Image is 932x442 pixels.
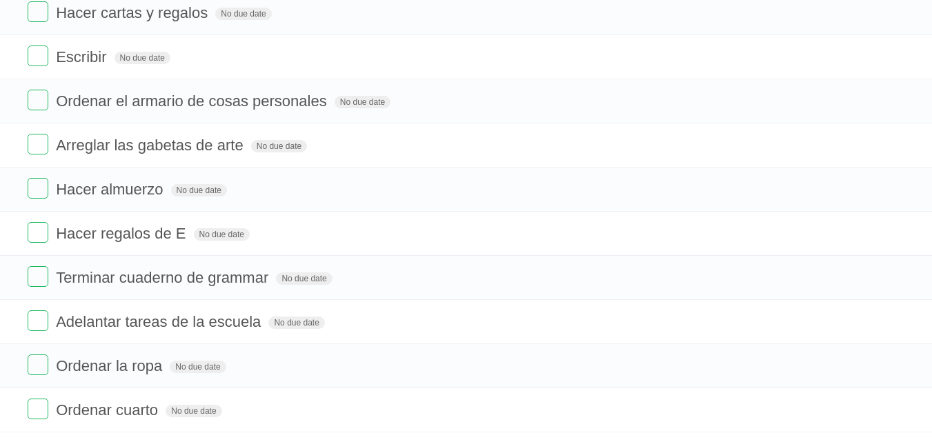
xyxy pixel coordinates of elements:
[28,178,48,199] label: Done
[28,222,48,243] label: Done
[28,266,48,287] label: Done
[28,310,48,331] label: Done
[166,405,221,417] span: No due date
[251,140,307,152] span: No due date
[194,228,250,241] span: No due date
[115,52,170,64] span: No due date
[268,317,324,329] span: No due date
[56,48,110,66] span: Escribir
[56,357,166,374] span: Ordenar la ropa
[170,361,226,373] span: No due date
[56,269,272,286] span: Terminar cuaderno de grammar
[28,134,48,154] label: Done
[56,225,189,242] span: Hacer regalos de E
[56,181,166,198] span: Hacer almuerzo
[276,272,332,285] span: No due date
[28,46,48,66] label: Done
[56,401,161,419] span: Ordenar cuarto
[56,137,247,154] span: Arreglar las gabetas de arte
[56,4,211,21] span: Hacer cartas y regalos
[28,399,48,419] label: Done
[335,96,390,108] span: No due date
[28,90,48,110] label: Done
[56,313,264,330] span: Adelantar tareas de la escuela
[215,8,271,20] span: No due date
[28,1,48,22] label: Done
[171,184,227,197] span: No due date
[56,92,330,110] span: Ordenar el armario de cosas personales
[28,354,48,375] label: Done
